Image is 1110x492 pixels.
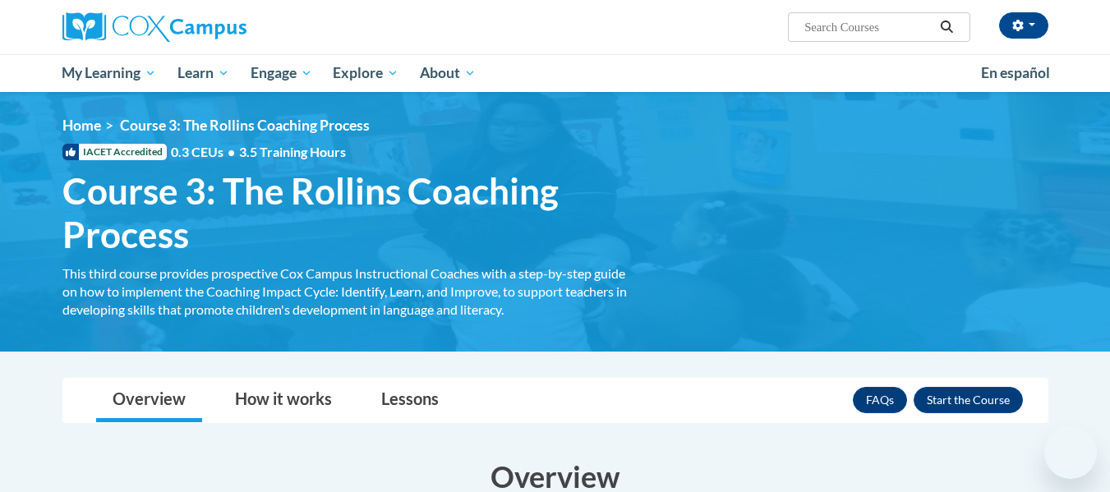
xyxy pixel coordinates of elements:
[914,387,1023,413] button: Enroll
[420,63,476,83] span: About
[1044,426,1097,479] iframe: Button to launch messaging window
[970,56,1061,90] a: En español
[803,17,934,37] input: Search Courses
[251,63,312,83] span: Engage
[934,17,959,37] button: Search
[62,12,246,42] img: Cox Campus
[167,54,240,92] a: Learn
[999,12,1048,39] button: Account Settings
[62,117,101,134] a: Home
[96,379,202,422] a: Overview
[981,64,1050,81] span: En español
[853,387,907,413] a: FAQs
[322,54,409,92] a: Explore
[171,143,346,161] span: 0.3 CEUs
[62,169,629,256] span: Course 3: The Rollins Coaching Process
[240,54,323,92] a: Engage
[219,379,348,422] a: How it works
[177,63,229,83] span: Learn
[228,144,235,159] span: •
[365,379,455,422] a: Lessons
[52,54,168,92] a: My Learning
[239,144,346,159] span: 3.5 Training Hours
[333,63,398,83] span: Explore
[62,144,167,160] span: IACET Accredited
[62,63,156,83] span: My Learning
[62,264,629,319] div: This third course provides prospective Cox Campus Instructional Coaches with a step-by-step guide...
[120,117,370,134] span: Course 3: The Rollins Coaching Process
[409,54,486,92] a: About
[38,54,1073,92] div: Main menu
[62,12,375,42] a: Cox Campus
